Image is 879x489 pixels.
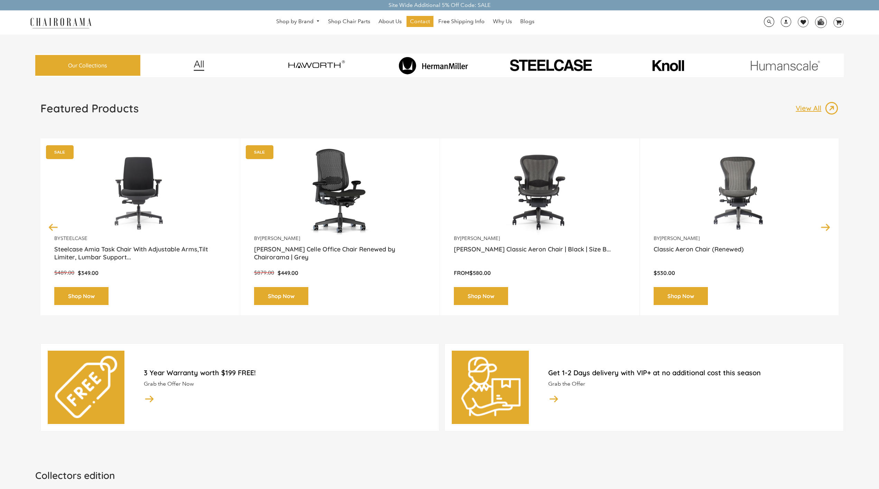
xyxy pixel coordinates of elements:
[489,16,515,27] a: Why Us
[410,18,430,25] span: Contact
[454,245,626,262] a: [PERSON_NAME] Classic Aeron Chair | Black | Size B...
[273,16,323,27] a: Shop by Brand
[325,16,374,27] a: Shop Chair Parts
[40,101,139,115] h1: Featured Products
[268,53,365,78] img: image_7_14f0750b-d084-457f-979a-a1ab9f6582c4.png
[254,245,426,262] a: [PERSON_NAME] Celle Office Chair Renewed by Chairorama | Grey
[378,18,402,25] span: About Us
[548,393,559,404] img: image_14.png
[438,18,485,25] span: Free Shipping Info
[254,149,426,235] a: Herman Miller Celle Office Chair Renewed by Chairorama | Grey - chairorama Herman Miller Celle Of...
[454,287,508,305] a: Shop Now
[385,57,482,74] img: image_8_173eb7e0-7579-41b4-bc8e-4ba0b8ba93e8.png
[460,235,500,241] a: [PERSON_NAME]
[40,101,139,121] a: Featured Products
[654,149,825,235] img: Classic Aeron Chair (Renewed) - chairorama
[35,55,140,76] a: Our Collections
[660,235,700,241] a: [PERSON_NAME]
[55,356,117,418] img: free.png
[454,149,626,235] img: Herman Miller Classic Aeron Chair | Black | Size B (Renewed) - chairorama
[454,269,626,277] p: From
[406,16,433,27] a: Contact
[144,393,155,404] img: image_14.png
[469,269,491,276] span: $580.00
[459,356,522,418] img: delivery-man.png
[60,235,87,241] a: Steelcase
[820,221,832,233] button: Next
[548,380,837,388] p: Grab the Offer
[125,16,685,29] nav: DesktopNavigation
[637,59,699,72] img: image_10_1.png
[654,235,825,242] p: by
[654,149,825,235] a: Classic Aeron Chair (Renewed) - chairorama Classic Aeron Chair (Renewed) - chairorama
[260,235,300,241] a: [PERSON_NAME]
[796,104,825,113] p: View All
[54,287,109,305] a: Shop Now
[278,269,298,276] span: $449.00
[493,18,512,25] span: Why Us
[144,380,432,388] p: Grab the Offer Now
[254,235,426,242] p: by
[796,101,839,115] a: View All
[520,18,534,25] span: Blogs
[54,235,226,242] p: by
[254,150,265,154] text: SALE
[54,150,65,154] text: SALE
[654,269,675,276] span: $530.00
[180,60,218,71] img: image_12.png
[26,17,95,29] img: chairorama
[328,18,370,25] span: Shop Chair Parts
[78,269,99,276] span: $349.00
[35,469,844,481] h2: Collectors edition
[54,149,226,235] img: Amia Chair by chairorama.com
[654,287,708,305] a: Shop Now
[54,245,226,262] a: Steelcase Amia Task Chair With Adjustable Arms,Tilt Limiter, Lumbar Support...
[454,149,626,235] a: Herman Miller Classic Aeron Chair | Black | Size B (Renewed) - chairorama Herman Miller Classic A...
[654,245,825,262] a: Classic Aeron Chair (Renewed)
[254,287,308,305] a: Shop Now
[737,60,834,71] img: image_11.png
[517,16,538,27] a: Blogs
[47,221,59,233] button: Previous
[825,101,839,115] img: image_13.png
[254,269,274,276] span: $879.00
[454,235,626,242] p: by
[494,57,607,73] img: PHOTO-2024-07-09-00-53-10-removebg-preview.png
[548,368,837,377] h2: Get 1-2 Days delivery with VIP+ at no additional cost this season
[435,16,488,27] a: Free Shipping Info
[54,149,226,235] a: Amia Chair by chairorama.com Renewed Amia Chair chairorama.com
[54,269,74,276] span: $489.00
[815,17,826,27] img: WhatsApp_Image_2024-07-12_at_16.23.01.webp
[144,368,432,377] h2: 3 Year Warranty worth $199 FREE!
[254,149,426,235] img: Herman Miller Celle Office Chair Renewed by Chairorama | Grey - chairorama
[375,16,405,27] a: About Us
